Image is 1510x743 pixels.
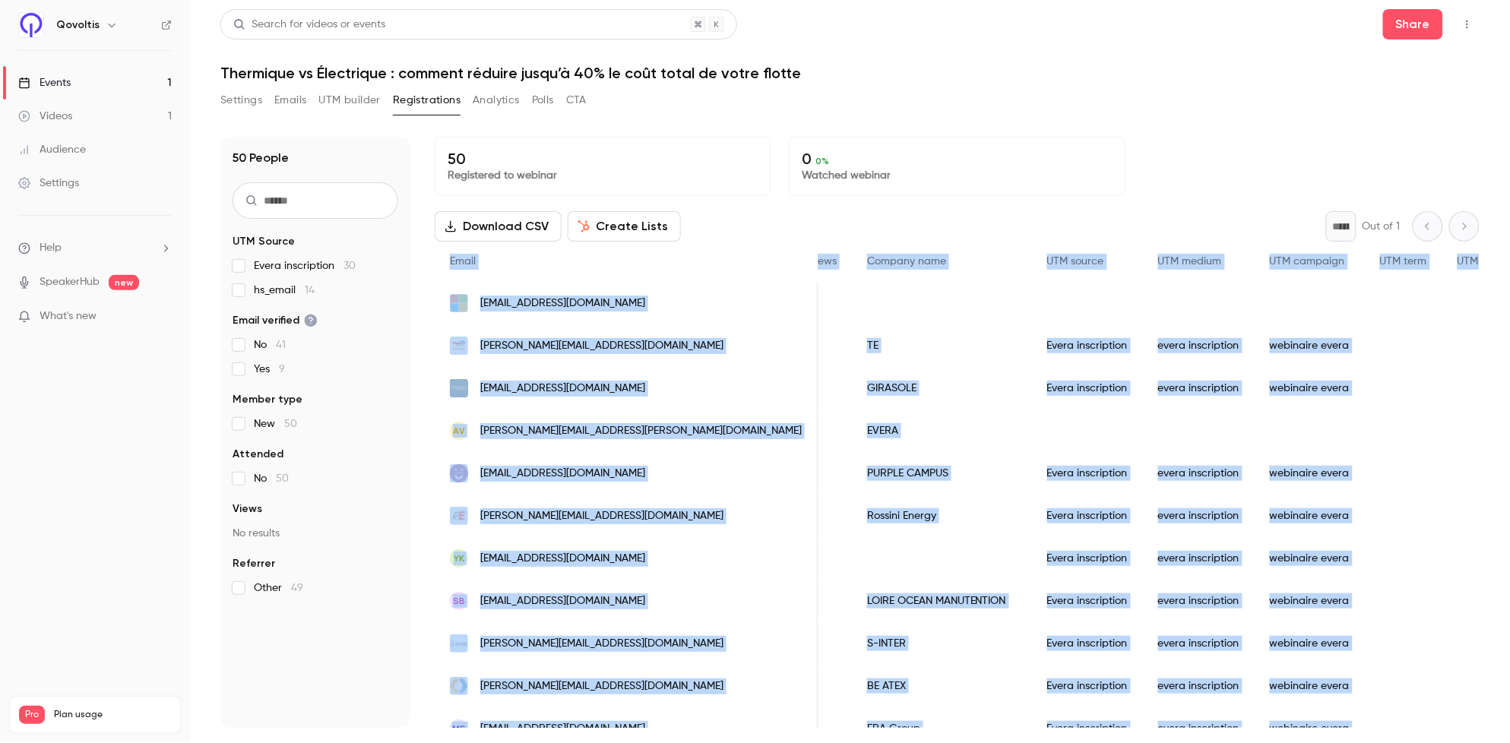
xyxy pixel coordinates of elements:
div: webinaire evera [1255,495,1365,537]
span: Attended [233,447,283,462]
div: Search for videos or events [233,17,385,33]
span: No [254,471,289,486]
span: UTM term [1380,256,1427,267]
button: UTM builder [319,88,381,112]
div: Audience [18,142,86,157]
div: GIRASOLE [852,367,1032,409]
div: webinaire evera [1255,537,1365,580]
span: [EMAIL_ADDRESS][DOMAIN_NAME] [480,721,645,737]
div: Evera inscription [1032,324,1143,367]
span: YK [454,552,464,565]
button: Share [1383,9,1443,40]
div: - [793,537,852,580]
div: evera inscription [1143,367,1255,409]
span: No [254,337,286,353]
div: Evera inscription [1032,495,1143,537]
div: - [793,452,852,495]
div: S-INTER [852,622,1032,665]
span: new [109,275,139,290]
span: Member type [233,392,302,407]
div: PURPLE CAMPUS [852,452,1032,495]
div: - [793,367,852,409]
span: UTM campaign [1270,256,1345,267]
span: Views [233,501,262,517]
img: be-atex.com [450,677,468,695]
button: CTA [566,88,587,112]
span: [PERSON_NAME][EMAIL_ADDRESS][DOMAIN_NAME] [480,338,723,354]
p: 0 [802,150,1112,168]
div: - [793,495,852,537]
p: Out of 1 [1363,219,1401,234]
button: Settings [220,88,262,112]
span: [EMAIL_ADDRESS][DOMAIN_NAME] [480,296,645,311]
div: TE [852,324,1032,367]
div: Events [18,75,71,90]
img: rossinienergy.com [450,507,468,525]
span: 49 [291,583,303,593]
span: Email [450,256,476,267]
div: - [793,324,852,367]
div: - [793,622,852,665]
span: [PERSON_NAME][EMAIL_ADDRESS][DOMAIN_NAME] [480,678,723,694]
div: Evera inscription [1032,622,1143,665]
div: - [793,409,852,452]
div: - [793,665,852,707]
button: Polls [532,88,554,112]
h6: Qovoltis [56,17,100,33]
span: Email verified [233,313,318,328]
span: [EMAIL_ADDRESS][DOMAIN_NAME] [480,551,645,567]
img: Qovoltis [19,13,43,37]
div: BE ATEX [852,665,1032,707]
p: No results [233,526,398,541]
span: Views [809,256,837,267]
span: Other [254,580,303,596]
button: Analytics [473,88,520,112]
span: AV [453,424,465,438]
div: Evera inscription [1032,452,1143,495]
button: Download CSV [435,211,562,242]
span: Evera inscription [254,258,356,273]
span: Yes [254,362,285,377]
span: hs_email [254,283,315,298]
span: 30 [343,261,356,271]
div: Evera inscription [1032,537,1143,580]
span: 50 [284,419,297,429]
span: [EMAIL_ADDRESS][DOMAIN_NAME] [480,381,645,397]
span: [PERSON_NAME][EMAIL_ADDRESS][DOMAIN_NAME] [480,636,723,652]
span: Pro [19,706,45,724]
div: evera inscription [1143,665,1255,707]
span: UTM medium [1158,256,1222,267]
div: evera inscription [1143,537,1255,580]
span: 9 [279,364,285,375]
div: EVERA [852,409,1032,452]
a: SpeakerHub [40,274,100,290]
div: evera inscription [1143,495,1255,537]
div: evera inscription [1143,452,1255,495]
img: purple-campus.com [450,464,468,482]
div: webinaire evera [1255,324,1365,367]
span: Company name [867,256,946,267]
p: Watched webinar [802,168,1112,183]
img: outlook.fr [450,294,468,312]
li: help-dropdown-opener [18,240,172,256]
div: Evera inscription [1032,665,1143,707]
span: Help [40,240,62,256]
span: 50 [276,473,289,484]
div: - [793,282,852,324]
span: [EMAIL_ADDRESS][DOMAIN_NAME] [480,466,645,482]
span: Referrer [233,556,275,571]
div: webinaire evera [1255,452,1365,495]
button: Registrations [393,88,461,112]
div: Settings [18,175,79,191]
span: sB [453,594,465,608]
div: Evera inscription [1032,580,1143,622]
span: What's new [40,308,97,324]
button: Create Lists [568,211,681,242]
div: webinaire evera [1255,665,1365,707]
section: facet-groups [233,234,398,596]
span: 14 [305,285,315,296]
div: - [793,580,852,622]
span: UTM Source [233,234,295,249]
span: [PERSON_NAME][EMAIL_ADDRESS][DOMAIN_NAME] [480,508,723,524]
span: 0 % [815,156,829,166]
